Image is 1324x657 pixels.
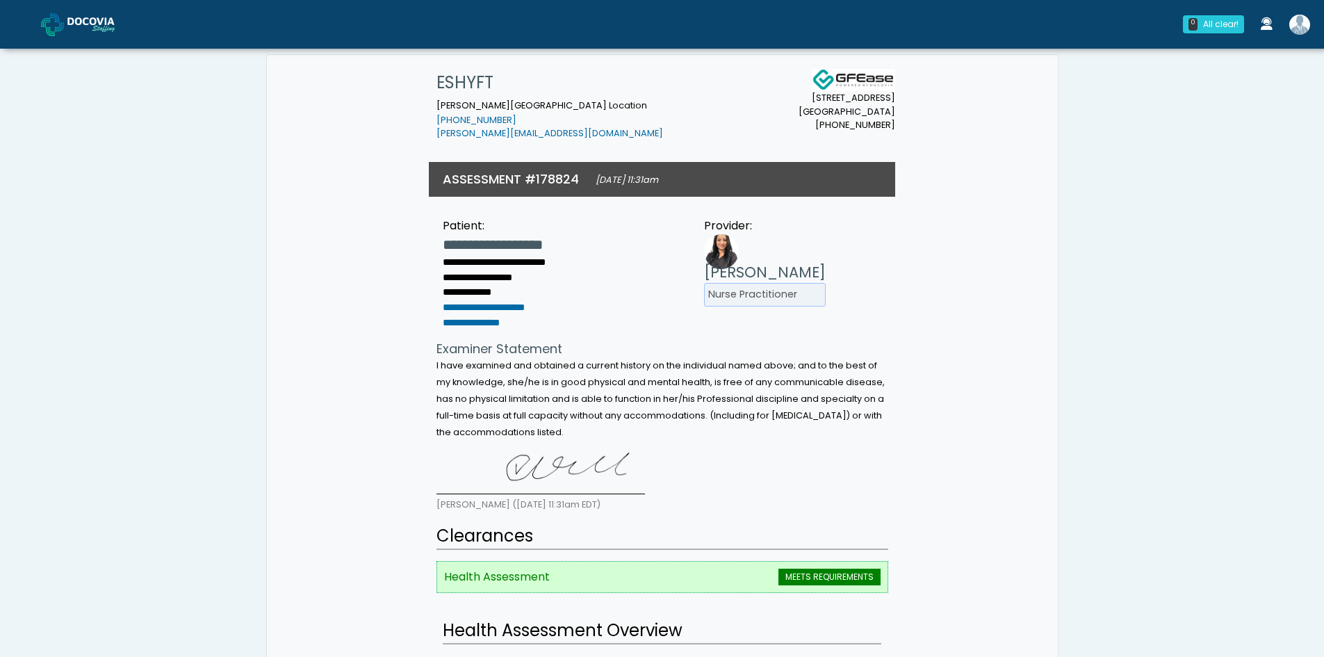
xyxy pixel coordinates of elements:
img: Docovia [67,17,137,31]
h2: Clearances [436,524,888,550]
small: [DATE] 11:31am [596,174,658,186]
h3: [PERSON_NAME] [704,262,826,283]
li: Health Assessment [436,561,888,593]
img: Shakerra Crippen [1289,15,1310,35]
h4: Examiner Statement [436,341,888,357]
li: Nurse Practitioner [704,283,826,307]
div: Patient: [443,218,546,234]
small: [PERSON_NAME][GEOGRAPHIC_DATA] Location [436,99,663,140]
div: All clear! [1203,18,1239,31]
h2: Health Assessment Overview [443,618,881,644]
img: NTiiAAAAAGSURBVAMA1cSdSfqhEToAAAAASUVORK5CYII= [436,446,645,494]
img: Docovia Staffing Logo [812,69,895,91]
small: [PERSON_NAME] ([DATE] 11:31am EDT) [436,498,600,510]
small: I have examined and obtained a current history on the individual named above; and to the best of ... [436,359,885,438]
h3: ASSESSMENT #178824 [443,170,579,188]
img: Docovia [41,13,64,36]
a: [PERSON_NAME][EMAIL_ADDRESS][DOMAIN_NAME] [436,127,663,139]
img: Provider image [704,234,739,269]
a: [PHONE_NUMBER] [436,114,516,126]
div: 0 [1188,18,1198,31]
a: Docovia [41,1,137,47]
a: 0 All clear! [1175,10,1252,39]
span: MEETS REQUIREMENTS [778,569,881,585]
h1: ESHYFT [436,69,663,97]
div: Provider: [704,218,826,234]
small: [STREET_ADDRESS] [GEOGRAPHIC_DATA] [PHONE_NUMBER] [799,91,895,131]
